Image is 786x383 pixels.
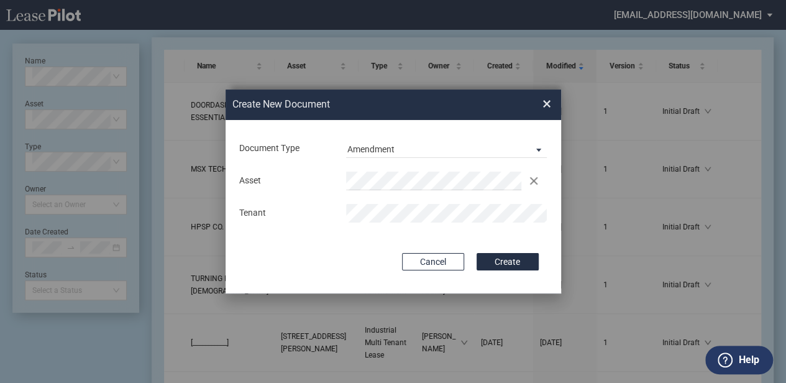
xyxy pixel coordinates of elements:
label: Help [738,352,759,368]
div: Document Type [232,142,339,155]
h2: Create New Document [232,98,498,111]
span: × [542,95,551,114]
md-dialog: Create New ... [226,90,561,293]
md-select: Document Type: Amendment [346,139,547,158]
div: Tenant [232,207,339,219]
button: Cancel [402,253,464,270]
div: Asset [232,175,339,187]
button: Create [477,253,539,270]
div: Amendment [347,144,395,154]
